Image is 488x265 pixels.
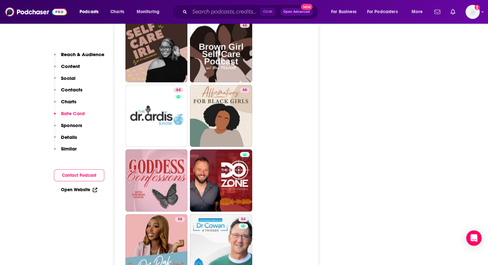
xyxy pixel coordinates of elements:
[175,217,185,222] a: 58
[61,87,82,93] p: Contacts
[367,7,398,16] span: For Podcasters
[178,216,182,223] span: 58
[61,110,85,116] p: Rate Card
[432,6,443,17] a: Show notifications dropdown
[54,98,76,110] button: Charts
[466,230,482,246] div: Open Intercom Messenger
[61,122,82,128] p: Sponsors
[176,87,181,93] span: 64
[243,87,247,93] span: 66
[241,216,245,223] span: 54
[54,134,77,146] button: Details
[466,5,480,19] img: User Profile
[61,51,104,57] p: Reach & Audience
[54,75,75,87] button: Social
[190,7,260,17] input: Search podcasts, credits, & more...
[106,7,128,17] a: Charts
[178,4,324,19] div: Search podcasts, credits, & more...
[110,7,124,16] span: Charts
[260,8,275,16] span: Ctrl K
[240,23,250,28] a: 66
[174,88,183,93] a: 64
[132,7,168,17] button: open menu
[190,85,252,147] a: 66
[243,22,247,29] span: 66
[75,7,107,17] button: open menu
[80,7,98,16] span: Podcasts
[448,6,458,17] a: Show notifications dropdown
[190,20,252,82] a: 66
[238,217,248,222] a: 54
[54,110,85,122] button: Rate Card
[61,146,77,152] p: Similar
[240,88,250,93] a: 66
[61,98,76,105] p: Charts
[54,122,82,134] button: Sponsors
[475,5,480,10] svg: Add a profile image
[125,85,188,147] a: 64
[327,7,364,17] button: open menu
[61,187,97,192] a: Open Website
[363,7,407,17] button: open menu
[412,7,423,16] span: More
[301,4,312,10] span: New
[466,5,480,19] button: Show profile menu
[280,8,313,16] button: Open AdvancedNew
[54,146,77,158] button: Similar
[54,63,80,75] button: Content
[61,134,77,140] p: Details
[283,10,310,13] span: Open Advanced
[61,75,75,81] p: Social
[466,5,480,19] span: Logged in as shcarlos
[54,169,104,181] button: Contact Podcast
[137,7,159,16] span: Monitoring
[5,6,67,18] img: Podchaser - Follow, Share and Rate Podcasts
[61,63,80,69] p: Content
[407,7,431,17] button: open menu
[54,87,82,98] button: Contacts
[54,51,104,63] button: Reach & Audience
[331,7,356,16] span: For Business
